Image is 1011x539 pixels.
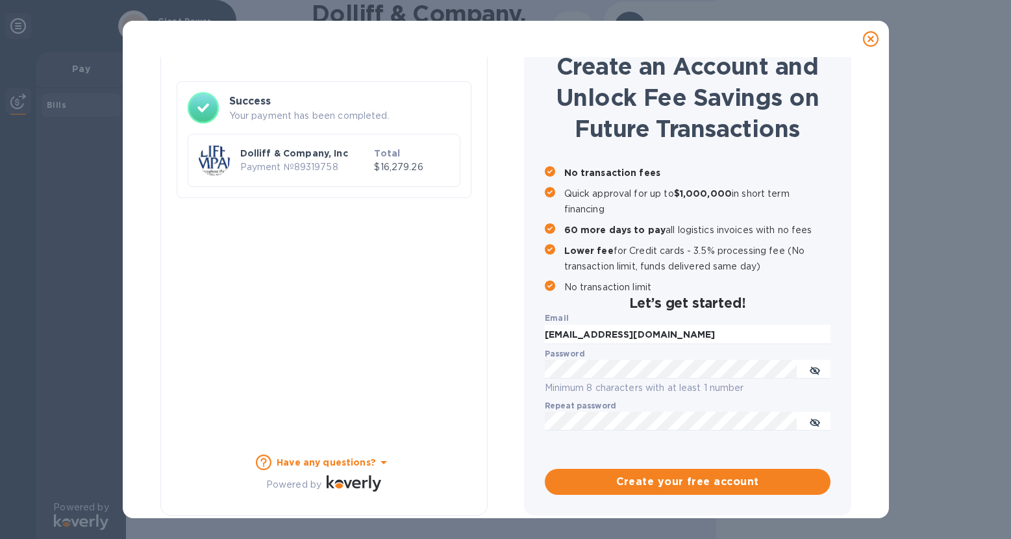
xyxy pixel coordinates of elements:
[240,160,369,174] p: Payment № 89319758
[374,160,449,174] p: $16,279.26
[564,168,661,178] b: No transaction fees
[266,478,321,492] p: Powered by
[327,475,381,491] img: Logo
[229,109,460,123] p: Your payment has been completed.
[229,94,460,109] h3: Success
[564,245,614,256] b: Lower fee
[277,457,376,468] b: Have any questions?
[802,408,828,434] button: toggle password visibility
[240,147,369,160] p: Dolliff & Company, Inc
[545,381,830,395] p: Minimum 8 characters with at least 1 number
[545,402,616,410] label: Repeat password
[564,186,830,217] p: Quick approval for up to in short term financing
[564,243,830,274] p: for Credit cards - 3.5% processing fee (No transaction limit, funds delivered same day)
[545,469,830,495] button: Create your free account
[545,51,830,144] h1: Create an Account and Unlock Fee Savings on Future Transactions
[374,148,400,158] b: Total
[802,357,828,382] button: toggle password visibility
[564,222,830,238] p: all logistics invoices with no fees
[545,350,584,358] label: Password
[545,295,830,311] h2: Let’s get started!
[564,225,666,235] b: 60 more days to pay
[555,474,820,490] span: Create your free account
[545,325,830,344] input: Enter email address
[674,188,732,199] b: $1,000,000
[564,279,830,295] p: No transaction limit
[545,313,569,323] b: Email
